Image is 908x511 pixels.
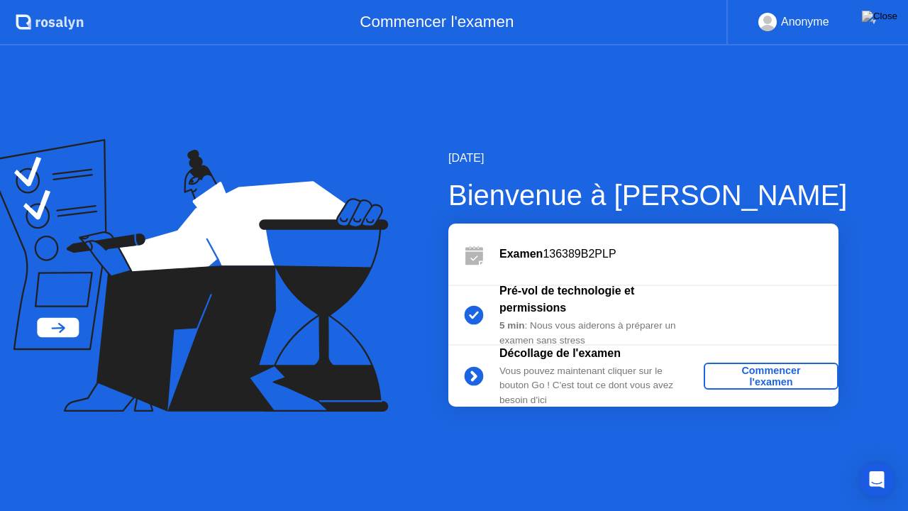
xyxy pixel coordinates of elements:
[781,13,829,31] div: Anonyme
[499,320,525,331] b: 5 min
[499,319,704,348] div: : Nous vous aiderons à préparer un examen sans stress
[499,364,704,407] div: Vous pouvez maintenant cliquer sur le bouton Go ! C'est tout ce dont vous avez besoin d'ici
[499,246,838,263] div: 136389B2PLP
[448,150,847,167] div: [DATE]
[499,347,621,359] b: Décollage de l'examen
[499,248,543,260] b: Examen
[499,285,634,314] b: Pré-vol de technologie et permissions
[860,463,894,497] div: Open Intercom Messenger
[448,174,847,216] div: Bienvenue à [PERSON_NAME]
[862,11,897,22] img: Close
[709,365,833,388] div: Commencer l'examen
[704,363,838,390] button: Commencer l'examen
